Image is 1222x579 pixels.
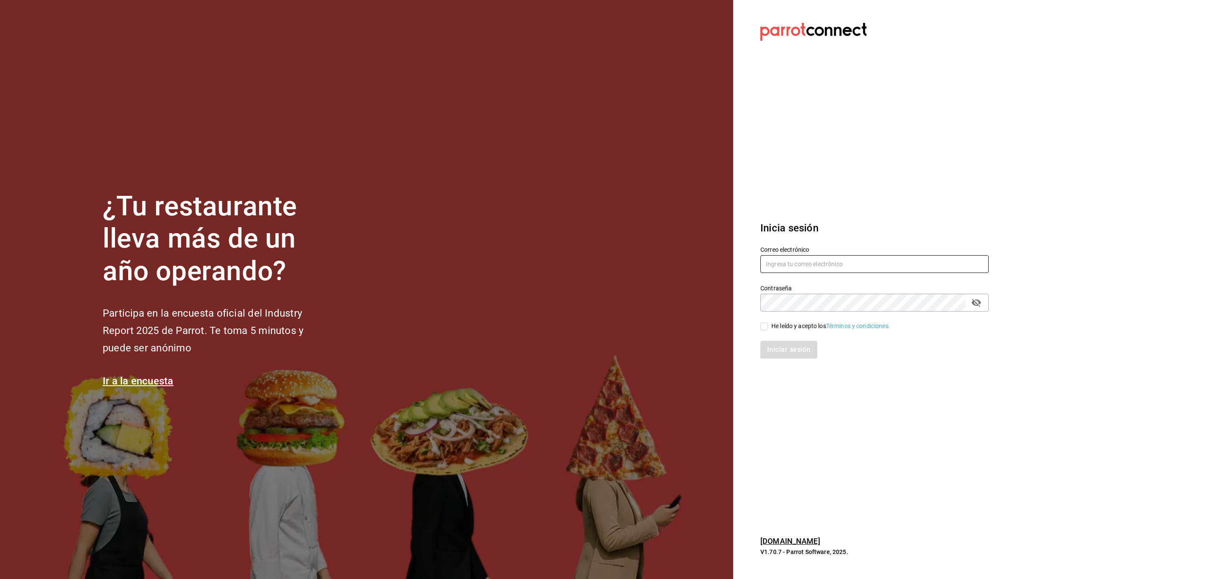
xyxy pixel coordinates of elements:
a: [DOMAIN_NAME] [760,537,820,546]
h1: ¿Tu restaurante lleva más de un año operando? [103,190,332,288]
input: Ingresa tu correo electrónico [760,255,989,273]
div: He leído y acepto los [771,322,890,331]
h2: Participa en la encuesta oficial del Industry Report 2025 de Parrot. Te toma 5 minutos y puede se... [103,305,332,356]
a: Ir a la encuesta [103,375,174,387]
button: passwordField [969,295,984,310]
label: Contraseña [760,285,989,291]
label: Correo electrónico [760,246,989,252]
a: Términos y condiciones. [826,323,890,329]
h3: Inicia sesión [760,220,989,236]
p: V1.70.7 - Parrot Software, 2025. [760,548,989,556]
